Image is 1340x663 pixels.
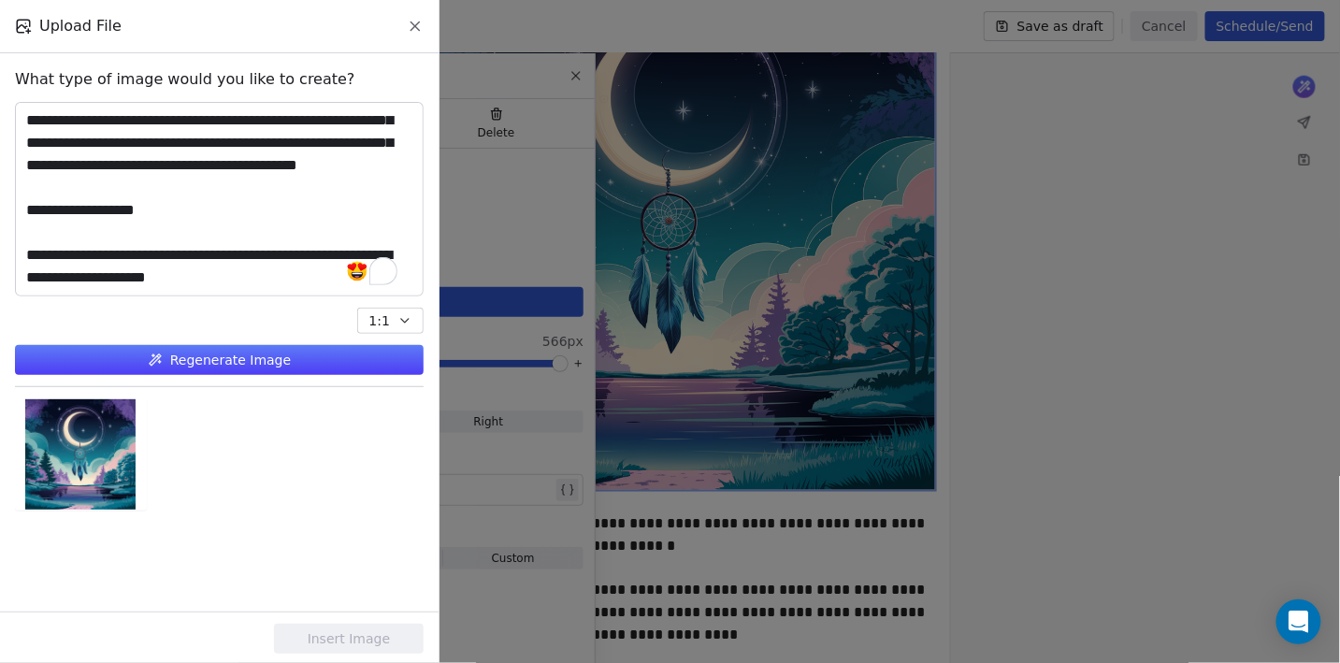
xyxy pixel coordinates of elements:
span: Upload File [39,15,122,37]
div: Open Intercom Messenger [1276,599,1321,644]
span: 1:1 [368,311,390,331]
span: What type of image would you like to create? [15,68,355,91]
button: Insert Image [274,624,424,654]
button: Regenerate Image [15,345,424,375]
textarea: To enrich screen reader interactions, please activate Accessibility in Grammarly extension settings [16,103,423,295]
